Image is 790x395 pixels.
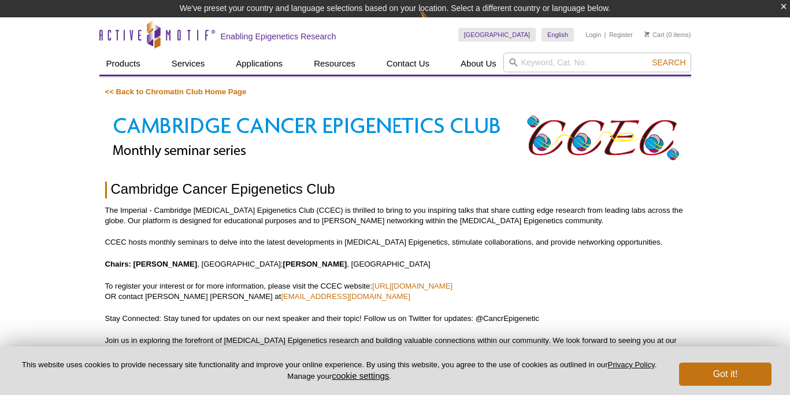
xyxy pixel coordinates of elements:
a: Products [99,53,147,75]
a: Register [609,31,633,39]
p: This website uses cookies to provide necessary site functionality and improve your online experie... [18,360,660,382]
a: English [541,28,574,42]
strong: [PERSON_NAME] [283,260,347,268]
img: Your Cart [644,31,650,37]
p: Stay Connected: Stay tuned for updates on our next speaker and their topic! Follow us on Twitter ... [105,313,685,324]
p: The Imperial - Cambridge [MEDICAL_DATA] Epigenetics Club (CCEC) is thrilled to bring to you inspi... [105,205,685,226]
button: cookie settings [332,371,389,381]
p: CCEC hosts monthly seminars to delve into the latest developments in [MEDICAL_DATA] Epigenetics, ... [105,237,685,248]
img: Cambridge Cancer Epigenetics Club Seminar Series [105,109,685,167]
a: [URL][DOMAIN_NAME] [372,282,453,290]
p: Join us in exploring the forefront of [MEDICAL_DATA] Epigenetics research and building valuable c... [105,335,685,356]
li: | [604,28,606,42]
a: [GEOGRAPHIC_DATA] [458,28,536,42]
strong: Chairs: [PERSON_NAME] [105,260,198,268]
h1: Cambridge Cancer Epigenetics Club [105,182,685,198]
a: << Back to Chromatin Club Home Page [105,87,247,96]
a: Contact Us [380,53,436,75]
a: About Us [454,53,503,75]
p: , [GEOGRAPHIC_DATA]; , [GEOGRAPHIC_DATA] [105,259,685,270]
span: Search [652,58,685,67]
a: Cart [644,31,665,39]
a: Login [585,31,601,39]
a: [EMAIL_ADDRESS][DOMAIN_NAME] [281,292,410,301]
button: Search [648,57,689,68]
a: Services [165,53,212,75]
a: Resources [307,53,362,75]
img: Change Here [420,9,450,36]
a: Privacy Policy [608,360,655,369]
li: (0 items) [644,28,691,42]
button: Got it! [679,363,772,386]
p: To register your interest or for more information, please visit the CCEC website: OR contact [PER... [105,281,685,302]
h2: Enabling Epigenetics Research [221,31,336,42]
input: Keyword, Cat. No. [503,53,691,72]
a: Applications [229,53,290,75]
